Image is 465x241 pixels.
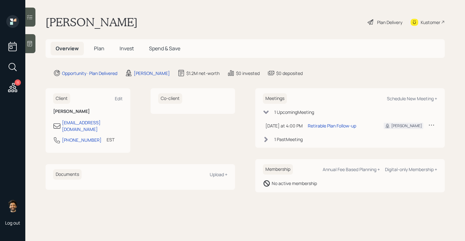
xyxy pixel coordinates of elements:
[56,45,79,52] span: Overview
[62,137,102,143] div: [PHONE_NUMBER]
[387,96,437,102] div: Schedule New Meeting +
[53,109,123,114] h6: [PERSON_NAME]
[53,169,82,180] h6: Documents
[15,79,21,86] div: 11
[323,166,380,172] div: Annual Fee Based Planning +
[263,164,293,175] h6: Membership
[265,122,303,129] div: [DATE] at 4:00 PM
[421,19,440,26] div: Kustomer
[115,96,123,102] div: Edit
[5,220,20,226] div: Log out
[53,93,70,104] h6: Client
[274,109,314,115] div: 1 Upcoming Meeting
[62,70,117,77] div: Opportunity · Plan Delivered
[134,70,170,77] div: [PERSON_NAME]
[308,122,356,129] div: Retirable Plan Follow-up
[149,45,180,52] span: Spend & Save
[276,70,303,77] div: $0 deposited
[385,166,437,172] div: Digital-only Membership +
[263,93,287,104] h6: Meetings
[210,171,227,177] div: Upload +
[186,70,220,77] div: $1.2M net-worth
[272,180,317,187] div: No active membership
[107,136,115,143] div: EST
[120,45,134,52] span: Invest
[46,15,138,29] h1: [PERSON_NAME]
[6,200,19,212] img: eric-schwartz-headshot.png
[377,19,402,26] div: Plan Delivery
[274,136,303,143] div: 1 Past Meeting
[62,119,123,133] div: [EMAIL_ADDRESS][DOMAIN_NAME]
[391,123,422,129] div: [PERSON_NAME]
[236,70,260,77] div: $0 invested
[158,93,182,104] h6: Co-client
[94,45,104,52] span: Plan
